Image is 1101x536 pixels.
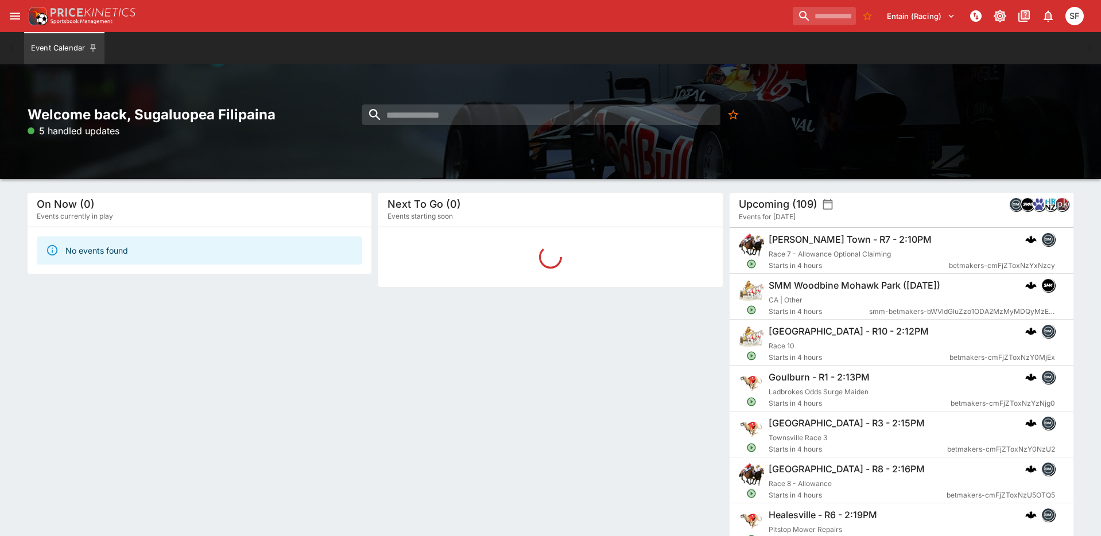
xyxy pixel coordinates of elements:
[739,197,817,211] h5: Upcoming (109)
[1025,371,1037,383] img: logo-cerberus.svg
[1032,197,1046,211] div: grnz
[739,232,764,258] img: horse_racing.png
[65,240,128,261] div: No events found
[739,278,764,304] img: harness_racing.png
[1025,279,1037,291] img: logo-cerberus.svg
[769,479,832,488] span: Race 8 - Allowance
[739,462,764,487] img: horse_racing.png
[746,259,757,269] svg: Open
[769,387,869,396] span: Ladbrokes Odds Surge Maiden
[1025,463,1037,475] img: logo-cerberus.svg
[1056,198,1068,211] img: pricekinetics.png
[947,444,1055,455] span: betmakers-cmFjZToxNzY0NzU2
[949,352,1055,363] span: betmakers-cmFjZToxNzY0MjEx
[1014,6,1034,26] button: Documentation
[1041,370,1055,384] div: betmakers
[1062,3,1087,29] button: Sugaluopea Filipaina
[739,416,764,441] img: greyhound_racing.png
[1021,198,1034,211] img: samemeetingmulti.png
[769,444,947,455] span: Starts in 4 hours
[1025,371,1037,383] div: cerberus
[1025,417,1037,429] img: logo-cerberus.svg
[1044,197,1057,211] div: hrnz
[28,106,371,123] h2: Welcome back, Sugaluopea Filipaina
[1025,325,1037,337] div: cerberus
[746,305,757,315] svg: Open
[769,371,870,383] h6: Goulburn - R1 - 2:13PM
[1033,198,1045,211] img: grnz.png
[769,279,940,292] h6: SMM Woodbine Mohawk Park ([DATE])
[869,306,1055,317] span: smm-betmakers-bWVldGluZzo1ODA2MzMyMDQyMzEyNDIwMDk
[1042,463,1055,475] img: betmakers.png
[1042,233,1055,246] img: betmakers.png
[1041,462,1055,476] div: betmakers
[949,260,1055,271] span: betmakers-cmFjZToxNzYxNzcy
[769,296,803,304] span: CA | Other
[51,19,113,24] img: Sportsbook Management
[739,324,764,349] img: harness_racing.png
[1025,234,1037,245] img: logo-cerberus.svg
[739,211,796,223] span: Events for [DATE]
[1041,508,1055,522] div: betmakers
[1042,371,1055,383] img: betmakers.png
[822,199,833,210] button: settings
[1009,197,1023,211] div: betmakers
[746,488,757,499] svg: Open
[1010,198,1022,211] img: betmakers.png
[746,351,757,361] svg: Open
[739,370,764,395] img: greyhound_racing.png
[769,398,951,409] span: Starts in 4 hours
[1041,232,1055,246] div: betmakers
[769,525,842,534] span: Pitstop Mower Repairs
[723,104,744,125] button: No Bookmarks
[1025,509,1037,521] img: logo-cerberus.svg
[1042,417,1055,429] img: betmakers.png
[769,352,949,363] span: Starts in 4 hours
[1025,325,1037,337] img: logo-cerberus.svg
[25,5,48,28] img: PriceKinetics Logo
[769,509,877,521] h6: Healesville - R6 - 2:19PM
[51,8,135,17] img: PriceKinetics
[769,341,794,350] span: Race 10
[387,211,453,222] span: Events starting soon
[769,417,925,429] h6: [GEOGRAPHIC_DATA] - R3 - 2:15PM
[1041,416,1055,430] div: betmakers
[1044,198,1057,211] img: hrnz.png
[1021,197,1034,211] div: samemeetingmulti
[746,397,757,407] svg: Open
[793,7,856,25] input: search
[1042,279,1055,292] img: samemeetingmulti.png
[880,7,962,25] button: Select Tenant
[858,7,877,25] button: No Bookmarks
[1065,7,1084,25] div: Sugaluopea Filipaina
[1025,234,1037,245] div: cerberus
[947,490,1055,501] span: betmakers-cmFjZToxNzU5OTQ5
[1025,463,1037,475] div: cerberus
[24,32,104,64] button: Event Calendar
[966,6,986,26] button: NOT Connected to PK
[387,197,461,211] h5: Next To Go (0)
[951,398,1055,409] span: betmakers-cmFjZToxNzYzNjg0
[769,306,869,317] span: Starts in 4 hours
[1025,279,1037,291] div: cerberus
[990,6,1010,26] button: Toggle light/dark mode
[1041,324,1055,338] div: betmakers
[1038,6,1059,26] button: Notifications
[1041,278,1055,292] div: samemeetingmulti
[769,490,947,501] span: Starts in 4 hours
[1025,509,1037,521] div: cerberus
[1042,325,1055,337] img: betmakers.png
[769,234,932,246] h6: [PERSON_NAME] Town - R7 - 2:10PM
[28,124,119,138] p: 5 handled updates
[769,463,925,475] h6: [GEOGRAPHIC_DATA] - R8 - 2:16PM
[769,250,891,258] span: Race 7 - Allowance Optional Claiming
[37,197,95,211] h5: On Now (0)
[37,211,113,222] span: Events currently in play
[746,442,757,453] svg: Open
[1055,197,1069,211] div: pricekinetics
[769,325,929,337] h6: [GEOGRAPHIC_DATA] - R10 - 2:12PM
[739,508,764,533] img: greyhound_racing.png
[5,6,25,26] button: open drawer
[1042,508,1055,521] img: betmakers.png
[769,433,827,442] span: Townsville Race 3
